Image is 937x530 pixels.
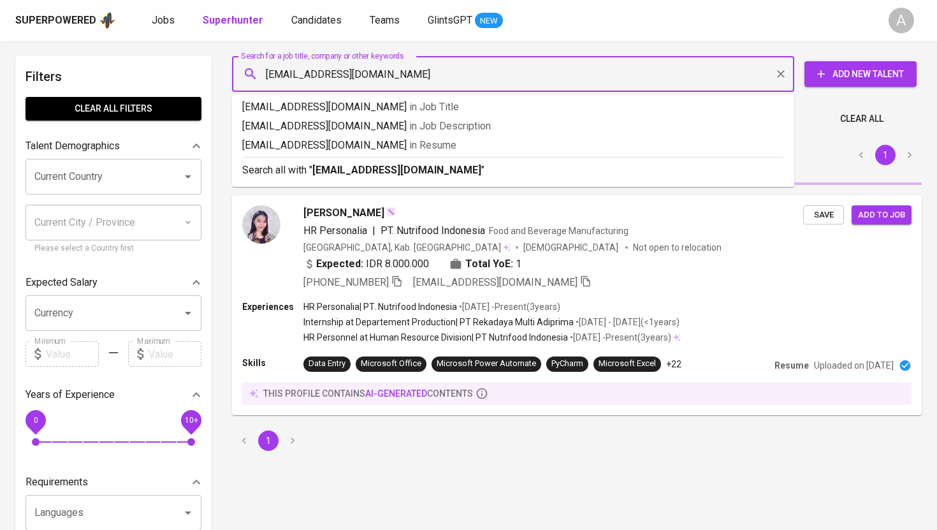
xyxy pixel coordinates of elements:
[303,225,367,237] span: HR Personalia
[666,358,681,371] p: +22
[179,168,197,186] button: Open
[303,256,429,272] div: IDR 8.000.000
[303,205,384,221] span: [PERSON_NAME]
[25,270,201,295] div: Expected Salary
[361,358,421,370] div: Microsoft Office
[36,101,191,117] span: Clear All filters
[152,14,175,26] span: Jobs
[568,331,671,344] p: • [DATE] - Present ( 3 years )
[516,256,521,272] span: 1
[803,205,844,225] button: Save
[25,475,88,490] p: Requirements
[303,241,511,254] div: [GEOGRAPHIC_DATA], Kab. [GEOGRAPHIC_DATA]
[889,8,914,33] div: A
[15,11,116,30] a: Superpoweredapp logo
[574,316,679,328] p: • [DATE] - [DATE] ( <1 years )
[149,341,201,367] input: Value
[242,119,784,134] p: [EMAIL_ADDRESS][DOMAIN_NAME]
[263,387,473,400] p: this profile contains contents
[489,226,628,236] span: Food and Beverage Manufacturing
[203,14,263,26] b: Superhunter
[242,99,784,115] p: [EMAIL_ADDRESS][DOMAIN_NAME]
[413,276,577,288] span: [EMAIL_ADDRESS][DOMAIN_NAME]
[46,341,99,367] input: Value
[437,358,536,370] div: Microsoft Power Automate
[840,111,883,127] span: Clear All
[152,13,177,29] a: Jobs
[242,357,303,369] p: Skills
[457,300,560,313] p: • [DATE] - Present ( 3 years )
[316,256,363,272] b: Expected:
[386,207,396,217] img: magic_wand.svg
[875,145,896,165] button: page 1
[370,13,402,29] a: Teams
[25,133,201,159] div: Talent Demographics
[409,120,491,132] span: in Job Description
[242,205,280,244] img: d89759764ace5aa603de7330f808e3b1.jpeg
[774,359,809,372] p: Resume
[25,97,201,121] button: Clear All filters
[551,358,583,370] div: PyCharm
[810,208,838,223] span: Save
[370,14,400,26] span: Teams
[428,14,472,26] span: GlintsGPT
[303,276,389,288] span: [PHONE_NUMBER]
[33,416,38,425] span: 0
[381,225,485,237] span: PT. Nutrifood Indonesia
[25,469,201,495] div: Requirements
[179,304,197,322] button: Open
[365,388,427,399] span: AI-generated
[303,316,574,328] p: Internship at Departement Production | PT Rekadaya Multi Adiprima
[303,300,457,313] p: HR Personalia | PT. Nutrifood Indonesia
[312,164,481,176] b: [EMAIL_ADDRESS][DOMAIN_NAME]
[409,139,456,151] span: in Resume
[372,223,375,239] span: |
[815,66,906,82] span: Add New Talent
[242,163,784,178] p: Search all with " "
[409,101,459,113] span: in Job Title
[258,431,279,451] button: page 1
[849,145,922,165] nav: pagination navigation
[34,242,192,255] p: Please select a Country first
[475,15,503,27] span: NEW
[242,138,784,153] p: [EMAIL_ADDRESS][DOMAIN_NAME]
[179,504,197,522] button: Open
[232,195,922,415] a: [PERSON_NAME]HR Personalia|PT. Nutrifood IndonesiaFood and Beverage Manufacturing[GEOGRAPHIC_DATA...
[25,275,98,290] p: Expected Salary
[835,107,889,131] button: Clear All
[291,13,344,29] a: Candidates
[25,387,115,402] p: Years of Experience
[15,13,96,28] div: Superpowered
[25,138,120,154] p: Talent Demographics
[309,358,345,370] div: Data Entry
[804,61,917,87] button: Add New Talent
[232,431,305,451] nav: pagination navigation
[852,205,912,225] button: Add to job
[242,300,303,313] p: Experiences
[599,358,656,370] div: Microsoft Excel
[858,208,905,223] span: Add to job
[303,331,568,344] p: HR Personnel at Human Resource Division | PT Nutrifood Indonesia
[772,65,790,83] button: Clear
[291,14,342,26] span: Candidates
[184,416,198,425] span: 10+
[465,256,513,272] b: Total YoE:
[428,13,503,29] a: GlintsGPT NEW
[633,241,722,254] p: Not open to relocation
[523,241,620,254] span: [DEMOGRAPHIC_DATA]
[25,66,201,87] h6: Filters
[814,359,894,372] p: Uploaded on [DATE]
[203,13,266,29] a: Superhunter
[25,382,201,408] div: Years of Experience
[99,11,116,30] img: app logo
